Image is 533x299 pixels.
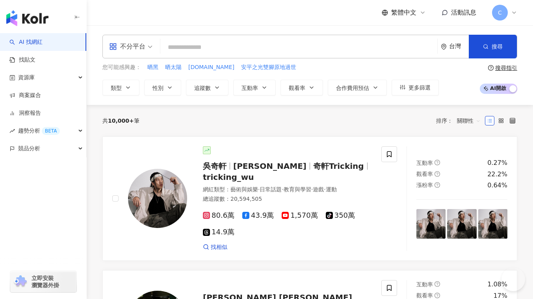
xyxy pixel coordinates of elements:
[478,209,507,238] img: post-image
[392,80,439,95] button: 更多篩選
[457,114,481,127] span: 關聯性
[492,43,503,50] span: 搜尋
[42,127,60,135] div: BETA
[336,85,369,91] span: 合作費用預估
[241,64,296,71] span: 安平之光雙腳原地過世
[102,80,139,95] button: 類型
[188,64,234,71] span: [DOMAIN_NAME]
[487,159,507,167] div: 0.27%
[487,280,507,289] div: 1.08%
[9,109,41,117] a: 洞察報告
[260,186,282,192] span: 日常話題
[284,186,311,192] span: 教育與學習
[6,10,48,26] img: logo
[203,228,234,236] span: 14.9萬
[147,64,158,71] span: 晒黑
[165,63,182,72] button: 晒太陽
[18,140,40,157] span: 競品分析
[188,63,235,72] button: [DOMAIN_NAME]
[147,63,159,72] button: 晒黑
[498,8,502,17] span: C
[416,171,433,177] span: 觀看率
[108,118,134,124] span: 10,000+
[409,84,431,91] span: 更多篩選
[186,80,228,95] button: 追蹤數
[436,114,485,127] div: 排序：
[441,44,447,50] span: environment
[488,65,494,71] span: question-circle
[102,136,517,261] a: KOL Avatar吳奇軒[PERSON_NAME]奇軒Trickingtricking_wu網紅類型：藝術與娛樂·日常話題·教育與學習·遊戲·運動總追蹤數：20,594,50580.6萬43....
[18,122,60,140] span: 趨勢分析
[326,186,337,192] span: 運動
[9,92,41,99] a: 商案媒合
[10,271,76,292] a: chrome extension立即安裝 瀏覽器外掛
[416,160,433,166] span: 互動率
[241,63,297,72] button: 安平之光雙腳原地過世
[469,35,517,58] button: 搜尋
[165,64,182,71] span: 晒太陽
[435,171,440,177] span: question-circle
[203,172,254,182] span: tricking_wu
[435,281,440,287] span: question-circle
[258,186,260,192] span: ·
[435,182,440,188] span: question-circle
[487,181,507,190] div: 0.64%
[416,182,433,188] span: 漲粉率
[280,80,323,95] button: 觀看率
[111,85,122,91] span: 類型
[203,211,234,220] span: 80.6萬
[9,38,43,46] a: searchAI 找網紅
[109,43,117,50] span: appstore
[416,209,446,238] img: post-image
[233,80,276,95] button: 互動率
[282,211,318,220] span: 1,570萬
[102,64,141,71] span: 您可能感興趣：
[203,161,227,171] span: 吳奇軒
[324,186,325,192] span: ·
[435,160,440,165] span: question-circle
[203,195,372,203] div: 總追蹤數 ： 20,594,505
[152,85,163,91] span: 性別
[313,186,324,192] span: 遊戲
[18,69,35,86] span: 資源庫
[416,292,433,299] span: 觀看率
[313,161,364,171] span: 奇軒Tricking
[326,211,355,220] span: 350萬
[451,9,476,16] span: 活動訊息
[32,275,59,289] span: 立即安裝 瀏覽器外掛
[109,40,145,53] div: 不分平台
[282,186,283,192] span: ·
[487,170,507,179] div: 22.2%
[9,56,35,64] a: 找貼文
[203,243,227,251] a: 找相似
[128,169,187,228] img: KOL Avatar
[194,85,211,91] span: 追蹤數
[102,118,139,124] div: 共 筆
[416,281,433,288] span: 互動率
[449,43,469,50] div: 台灣
[242,211,274,220] span: 43.9萬
[328,80,387,95] button: 合作費用預估
[230,186,258,192] span: 藝術與娛樂
[144,80,181,95] button: 性別
[233,161,306,171] span: [PERSON_NAME]
[203,186,372,194] div: 網紅類型 ：
[289,85,305,91] span: 觀看率
[9,128,15,134] span: rise
[435,293,440,298] span: question-circle
[211,243,227,251] span: 找相似
[311,186,313,192] span: ·
[495,65,517,71] div: 搜尋指引
[241,85,258,91] span: 互動率
[447,209,476,238] img: post-image
[13,275,28,288] img: chrome extension
[391,8,416,17] span: 繁體中文
[501,267,525,291] iframe: Help Scout Beacon - Open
